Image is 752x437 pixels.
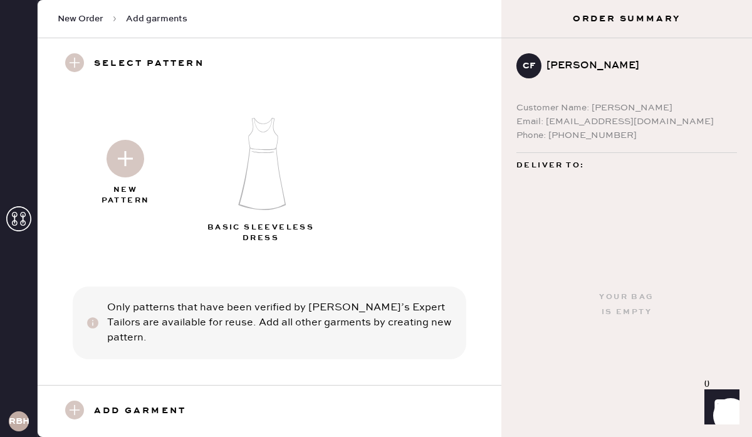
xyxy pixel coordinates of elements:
[94,53,204,75] h3: Select pattern
[126,13,187,25] span: Add garments
[94,401,186,422] h3: Add garment
[94,185,157,206] div: New Pattern
[692,381,746,434] iframe: Front Chat
[193,223,328,244] div: Basic Sleeveless Dress
[501,13,752,25] h3: Order Summary
[516,101,737,115] div: Customer Name: [PERSON_NAME]
[599,290,654,320] div: Your bag is empty
[58,13,103,25] span: New Order
[546,58,727,73] div: [PERSON_NAME]
[194,110,330,218] img: Garment type
[107,300,452,345] div: Only patterns that have been verified by [PERSON_NAME]’s Expert Tailors are available for reuse. ...
[516,129,737,142] div: Phone: [PHONE_NUMBER]
[107,140,144,177] img: Garment type
[516,115,737,129] div: Email: [EMAIL_ADDRESS][DOMAIN_NAME]
[516,158,584,173] span: Deliver to:
[9,417,29,426] h3: RBHA
[523,61,535,70] h3: CF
